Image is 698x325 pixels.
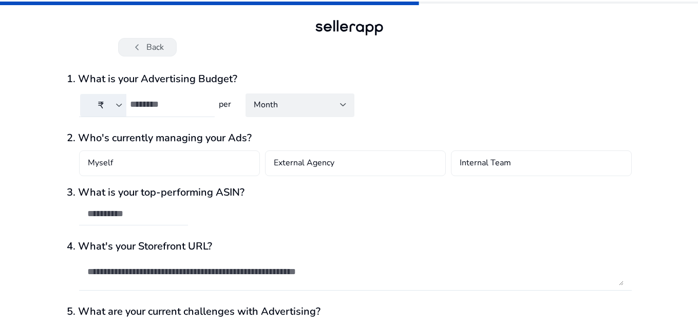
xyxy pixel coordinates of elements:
span: chevron_left [131,41,143,53]
h4: per [215,100,233,109]
span: Month [254,99,278,110]
h3: 4. What's your Storefront URL? [67,240,632,253]
span: ₹ [98,99,104,111]
h4: External Agency [274,157,334,169]
h3: 1. What is your Advertising Budget? [67,73,632,85]
h4: Internal Team [460,157,511,169]
h3: 3. What is your top-performing ASIN? [67,186,632,199]
h3: 5. What are your current challenges with Advertising? [67,305,632,318]
h3: 2. Who's currently managing your Ads? [67,132,632,144]
h4: Myself [88,157,113,169]
button: chevron_leftBack [118,38,177,56]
